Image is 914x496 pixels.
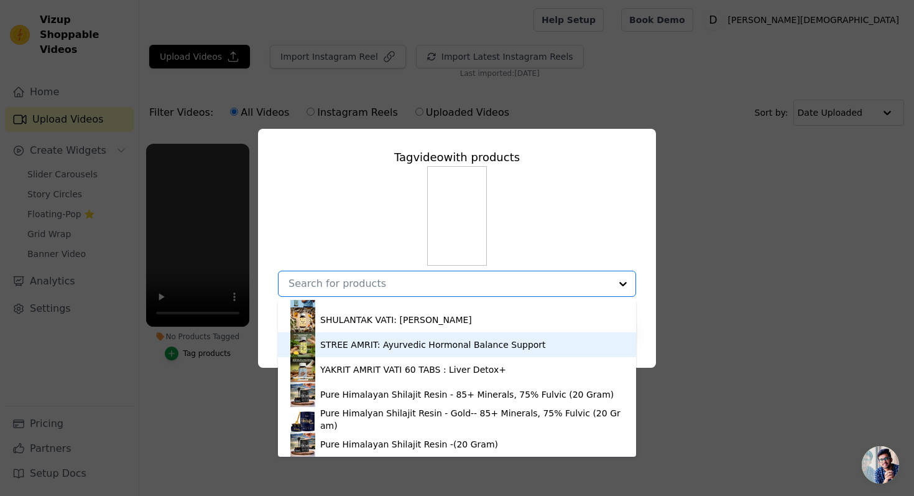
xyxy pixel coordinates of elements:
div: YAKRIT AMRIT VATI 60 TABS : Liver Detox+ [320,363,506,376]
img: product thumbnail [290,307,315,332]
img: product thumbnail [290,382,315,407]
a: Open chat [862,446,899,484]
input: Search for products [289,278,611,289]
div: STREE AMRIT: Ayurvedic Hormonal Balance Support [320,339,546,351]
img: product thumbnail [290,432,315,457]
div: Pure Himalayan Shilajit Resin -(20 Gram) [320,438,498,451]
div: Tag video with products [278,149,636,166]
div: Pure Himalyan Shilajit Resin - Gold-- 85+ Minerals, 75% Fulvic (20 Gram) [320,407,624,432]
img: product thumbnail [290,357,315,382]
div: Pure Himalayan Shilajit Resin - 85+ Minerals, 75% Fulvic (20 Gram) [320,388,614,401]
div: SHULANTAK VATI: [PERSON_NAME] [320,314,472,326]
img: product thumbnail [290,407,315,432]
img: product thumbnail [290,332,315,357]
